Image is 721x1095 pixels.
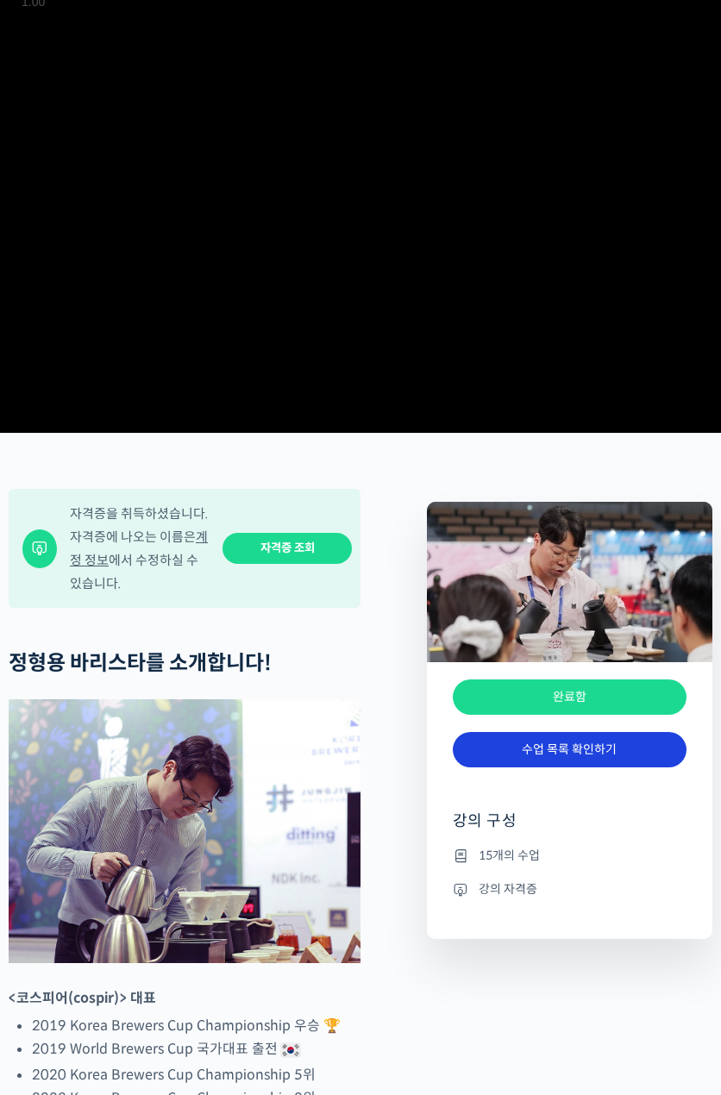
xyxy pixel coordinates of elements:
[453,679,687,715] div: 완료함
[453,845,687,866] li: 15개의 수업
[32,1014,360,1037] li: 2019 Korea Brewers Cup Championship 우승 🏆
[280,1040,301,1061] img: 🇰🇷
[114,547,223,590] a: 대화
[453,879,687,899] li: 강의 자격증
[223,533,352,565] a: 자격증 조회
[70,502,211,595] div: 자격증을 취득하셨습니다. 자격증에 나오는 이름은 에서 수정하실 수 있습니다.
[5,547,114,590] a: 홈
[223,547,331,590] a: 설정
[453,732,687,767] a: 수업 목록 확인하기
[266,573,287,586] span: 설정
[32,1037,360,1063] li: 2019 World Brewers Cup 국가대표 출전
[453,810,687,845] h4: 강의 구성
[158,573,179,587] span: 대화
[9,989,156,1007] strong: <코스피어(cospir)> 대표
[32,1063,360,1086] li: 2020 Korea Brewers Cup Championship 5위
[54,573,65,586] span: 홈
[9,699,360,963] img: 정형용 바리스타 대회 브루잉 사진
[9,650,272,676] strong: 정형용 바리스타를 소개합니다!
